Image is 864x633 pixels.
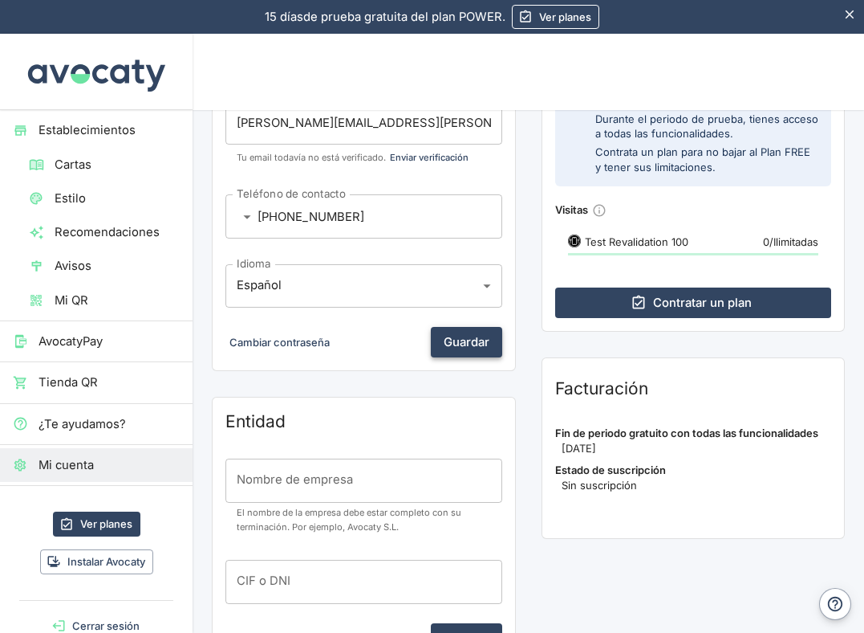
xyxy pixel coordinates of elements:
span: Estilo [55,190,180,207]
button: Guardar [431,327,502,357]
p: Durante el periodo de prueba, tienes acceso a todas las funcionalidades. [595,112,818,141]
img: Logo [568,235,581,247]
button: Instalar Avocaty [40,549,153,574]
span: Establecimientos [39,121,180,139]
p: [DATE] [555,441,832,456]
span: Cartas [55,156,180,174]
h4: Visitas [555,199,832,223]
label: Teléfono de contacto [237,186,346,202]
span: Recomendaciones [55,223,180,241]
button: Ayuda y contacto [819,588,851,620]
p: 0 / Ilimitadas [726,235,818,250]
span: Avisos [55,257,180,275]
p: Tu email todavía no está verificado. [237,147,491,169]
span: Tienda QR [39,374,180,391]
h2: Facturación [555,378,832,400]
div: Español [225,264,502,308]
span: 15 días [265,10,303,24]
span: Mi QR [55,292,180,309]
p: de prueba gratuita del plan POWER. [265,8,505,26]
button: ¿Cómo se cuentan las visitas? [588,199,611,223]
p: Contrata un plan para no bajar al Plan FREE y tener sus limitaciones. [595,145,818,174]
a: Ver planes [512,5,599,29]
img: Avocaty [24,34,168,109]
p: Sin suscripción [555,478,832,493]
p: Fin de periodo gratuito con todas las funcionalidades [555,426,832,441]
p: Estado de suscripción [555,463,832,478]
label: Idioma [237,256,270,272]
p: El nombre de la empresa debe estar completo con su terminación. Por ejemplo, Avocaty S.L. [237,505,491,535]
p: Test Revalidation 100 [585,235,688,250]
button: Esconder aviso [836,1,864,29]
span: Mi cuenta [39,456,180,474]
h2: Entidad [225,410,502,433]
a: Ver planes [53,512,140,537]
a: Contratar un plan [555,288,832,318]
span: ¿Te ayudamos? [39,415,180,433]
button: Cambiar contraseña [225,330,334,355]
span: AvocatyPay [39,333,180,350]
button: Enviar verificación [386,147,473,169]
